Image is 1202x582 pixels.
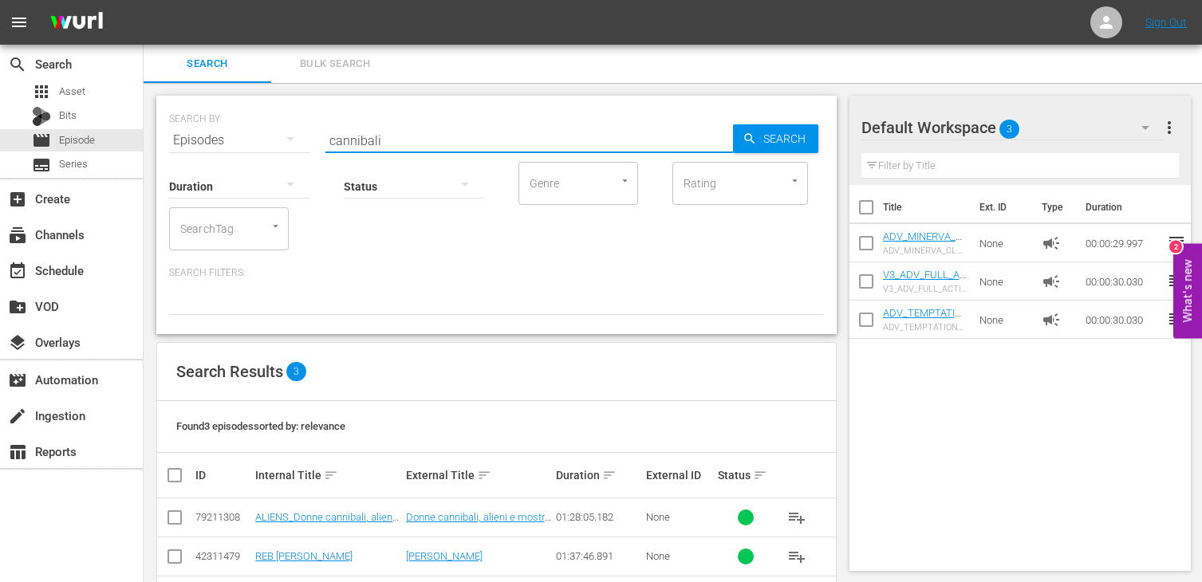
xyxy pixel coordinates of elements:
span: reorder [1167,233,1186,252]
td: 00:00:30.030 [1079,262,1167,301]
th: Type [1032,185,1076,230]
span: Asset [32,82,51,101]
p: Search Filters: [169,266,824,280]
a: Donne cannibali, alieni e mostri dello spazio! [406,511,551,535]
span: reorder [1167,309,1186,328]
a: REB [PERSON_NAME] [255,550,353,562]
div: ID [195,469,250,482]
span: Ad [1042,234,1061,253]
span: Channels [8,226,27,245]
button: Open [617,173,633,188]
th: Duration [1076,185,1172,230]
td: None [973,262,1036,301]
span: sort [753,468,767,482]
td: None [973,224,1036,262]
span: menu [10,13,29,32]
span: Search [153,55,262,73]
span: Episode [32,131,51,150]
span: VOD [8,297,27,317]
a: Sign Out [1145,16,1187,29]
span: 3 [999,112,1019,146]
span: reorder [1167,271,1186,290]
span: Search Results [176,362,283,381]
span: Ad [1042,272,1061,291]
span: Asset [59,84,85,100]
a: V3_ADV_FULL_ACTION [883,269,966,293]
img: ans4CAIJ8jUAAAAAAAAAAAAAAAAAAAAAAAAgQb4GAAAAAAAAAAAAAAAAAAAAAAAAJMjXAAAAAAAAAAAAAAAAAAAAAAAAgAT5G... [38,4,115,41]
span: sort [602,468,617,482]
span: sort [477,468,491,482]
td: None [973,301,1036,339]
td: 00:00:29.997 [1079,224,1167,262]
a: [PERSON_NAME] [406,550,483,562]
span: Ingestion [8,407,27,426]
a: ADV_TEMPTATION_30SEC_2 [883,307,962,331]
div: Episodes [169,118,309,163]
a: ADV_MINERVA_CLASSICS [883,230,962,254]
span: playlist_add [787,547,806,566]
div: Default Workspace [861,105,1165,150]
div: Internal Title [255,466,400,485]
div: ADV_TEMPTATION_30SEC_2 [883,322,967,332]
span: playlist_add [787,508,806,527]
span: Series [32,155,51,175]
span: Bits [59,108,77,124]
div: 79211308 [195,511,250,523]
span: Automation [8,371,27,390]
button: Open [787,173,802,188]
span: Schedule [8,262,27,281]
button: Open [268,218,283,234]
span: Found 3 episodes sorted by: relevance [176,420,345,432]
a: ALIENS_Donne cannibali, alieni e mostri dello spazio! [255,511,399,535]
button: playlist_add [778,498,816,537]
div: Status [718,466,773,485]
span: Search [757,124,818,153]
div: 01:37:46.891 [556,550,641,562]
div: 01:28:05.182 [556,511,641,523]
div: V3_ADV_FULL_ACTION [883,284,967,294]
div: Bits [32,107,51,126]
div: None [646,550,713,562]
span: sort [324,468,338,482]
span: Reports [8,442,27,462]
button: Open Feedback Widget [1173,244,1202,339]
div: External Title [406,466,551,485]
th: Title [883,185,970,230]
td: 00:00:30.030 [1079,301,1167,339]
div: None [646,511,713,523]
div: External ID [646,469,713,482]
span: Ad [1042,310,1061,329]
button: Search [733,124,818,153]
span: more_vert [1160,118,1179,137]
span: Create [8,190,27,209]
button: more_vert [1160,108,1179,147]
div: Duration [556,466,641,485]
span: Episode [59,132,95,148]
span: Search [8,55,27,74]
span: Series [59,156,88,172]
div: 2 [1169,241,1182,254]
span: Overlays [8,333,27,352]
span: Bulk Search [281,55,389,73]
div: 42311479 [195,550,250,562]
button: playlist_add [778,537,816,576]
div: ADV_MINERVA_CLASSICS [883,246,967,256]
th: Ext. ID [970,185,1033,230]
span: 3 [286,362,306,381]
